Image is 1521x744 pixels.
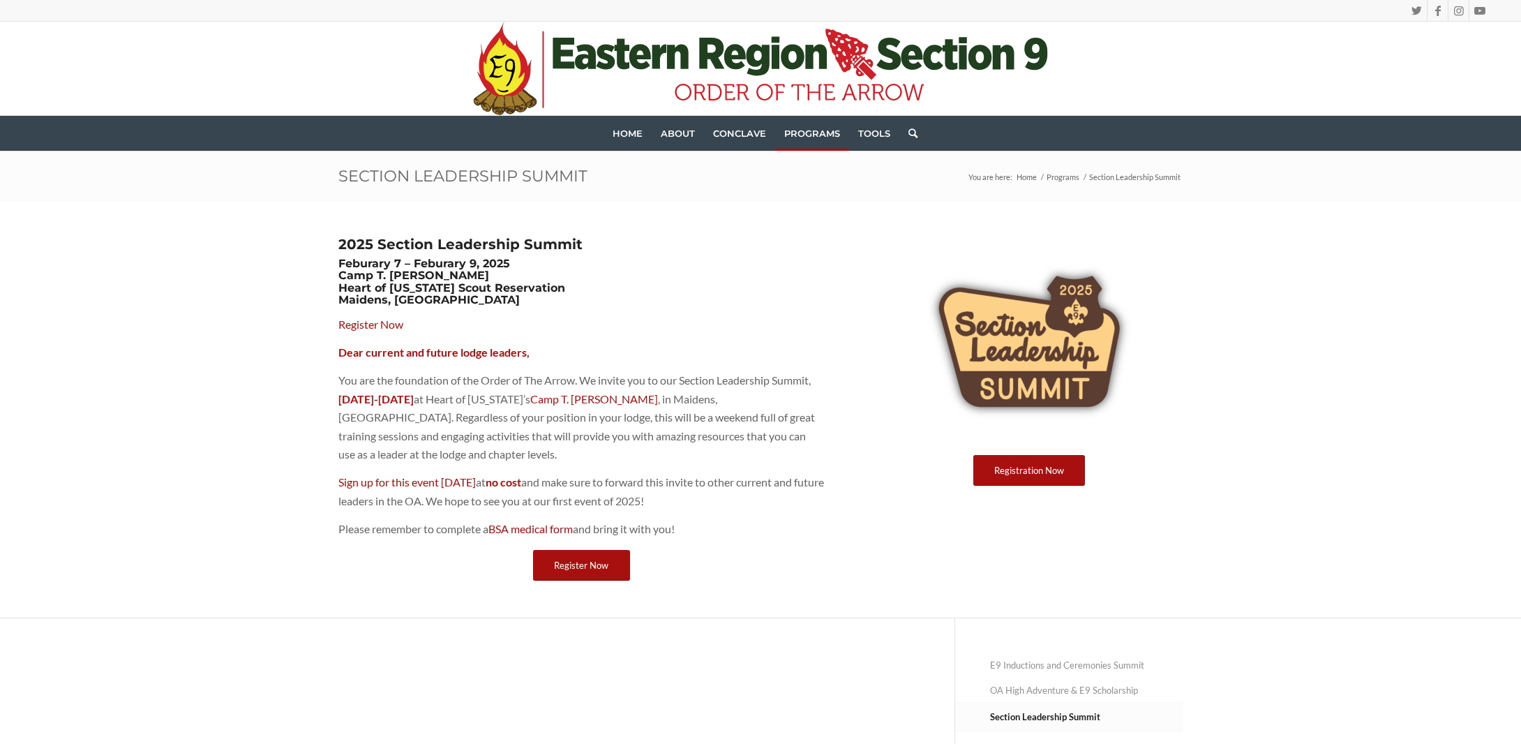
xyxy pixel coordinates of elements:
span: / [1039,172,1044,182]
strong: 2025 Section Leadership Summit [338,236,583,253]
a: Home [1014,172,1039,182]
span: Tools [858,128,890,139]
a: Section Leadership Summit [338,166,587,186]
a: Home [604,116,652,151]
span: About [661,128,695,139]
div: Page 1 [338,343,825,537]
a: Register Now [533,550,630,581]
strong: Maidens, [GEOGRAPHIC_DATA] [338,293,520,306]
span: / [1081,172,1087,182]
p: You are the foundation of the Order of The Arrow. We invite you to our Section Leadership Summit,... [338,371,825,463]
a: About [652,116,704,151]
span: Home [613,128,643,139]
p: Please remember to complete a and bring it with you! [338,520,825,538]
span: Section Leadership Summit [1087,172,1183,182]
a: OA High Adventure & E9 Scholarship [990,678,1183,703]
a: Programs [775,116,849,151]
a: Sign up for this event [DATE] [338,475,476,489]
a: Register Now [338,318,403,331]
strong: [DATE]-[DATE] [338,392,414,406]
a: Programs [1044,172,1081,182]
a: E9 Inductions and Ceremonies Summit [990,653,1183,678]
a: Conclave [704,116,775,151]
a: Tools [849,116,899,151]
strong: no cost [486,475,521,489]
span: Registration Now [994,465,1064,476]
strong: Feburary 7 – Feburary 9, 2025 [338,257,510,270]
a: Registration Now [973,455,1085,486]
a: Search [899,116,917,151]
span: Programs [784,128,840,139]
span: Conclave [713,128,766,139]
a: BSA medical form [488,522,573,535]
a: Section Leadership Summit [990,704,1183,731]
span: You are here: [968,172,1012,181]
strong: Dear current and future lodge leaders, [338,345,530,359]
span: Programs [1047,172,1079,181]
span: Register Now [554,560,608,571]
img: AJSLS_419acb17-ad14-4961-ae1c-67e4179de358 [924,237,1134,446]
p: at and make sure to forward this invite to other current and future leaders in the OA. We hope to... [338,473,825,510]
strong: Camp T. [PERSON_NAME] [338,269,489,282]
strong: Heart of [US_STATE] Scout Reservation [338,281,565,295]
a: Camp T. [PERSON_NAME] [530,392,658,406]
span: Home [1017,172,1037,181]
